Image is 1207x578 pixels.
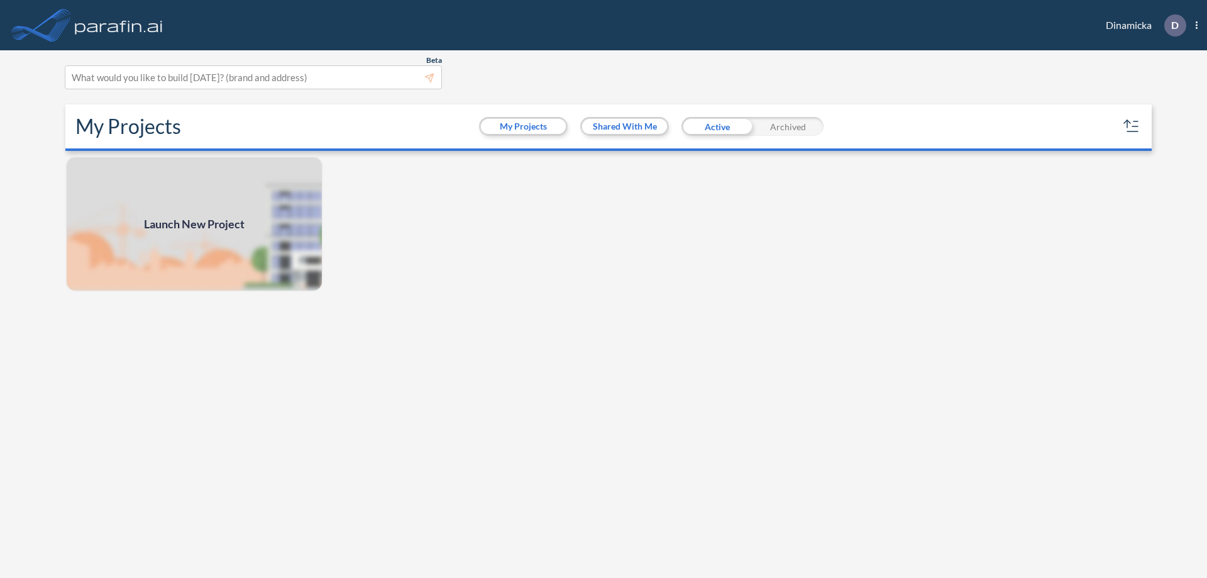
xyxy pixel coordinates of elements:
[75,114,181,138] h2: My Projects
[72,13,165,38] img: logo
[65,156,323,292] img: add
[752,117,824,136] div: Archived
[1122,116,1142,136] button: sort
[144,216,245,233] span: Launch New Project
[582,119,667,134] button: Shared With Me
[1171,19,1179,31] p: D
[681,117,752,136] div: Active
[426,55,442,65] span: Beta
[65,156,323,292] a: Launch New Project
[1087,14,1198,36] div: Dinamicka
[481,119,566,134] button: My Projects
